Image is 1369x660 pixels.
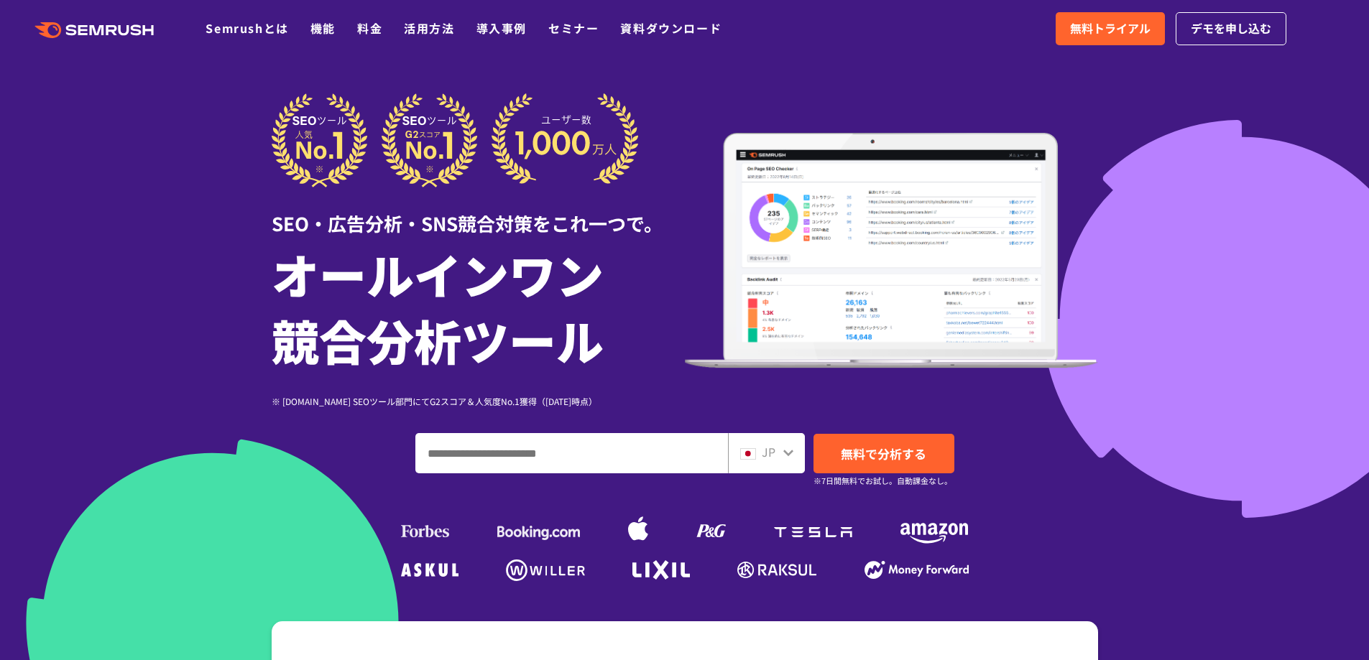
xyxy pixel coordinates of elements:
div: SEO・広告分析・SNS競合対策をこれ一つで。 [272,187,685,237]
span: 無料トライアル [1070,19,1151,38]
a: デモを申し込む [1176,12,1286,45]
a: 無料トライアル [1056,12,1165,45]
small: ※7日間無料でお試し。自動課金なし。 [813,474,952,488]
a: 無料で分析する [813,434,954,473]
a: 活用方法 [404,19,454,37]
a: Semrushとは [206,19,288,37]
div: ※ [DOMAIN_NAME] SEOツール部門にてG2スコア＆人気度No.1獲得（[DATE]時点） [272,394,685,408]
a: セミナー [548,19,599,37]
a: 資料ダウンロード [620,19,722,37]
span: デモを申し込む [1191,19,1271,38]
input: ドメイン、キーワードまたはURLを入力してください [416,434,727,473]
span: 無料で分析する [841,445,926,463]
a: 導入事例 [476,19,527,37]
a: 機能 [310,19,336,37]
h1: オールインワン 競合分析ツール [272,241,685,373]
span: JP [762,443,775,460]
a: 料金 [357,19,382,37]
